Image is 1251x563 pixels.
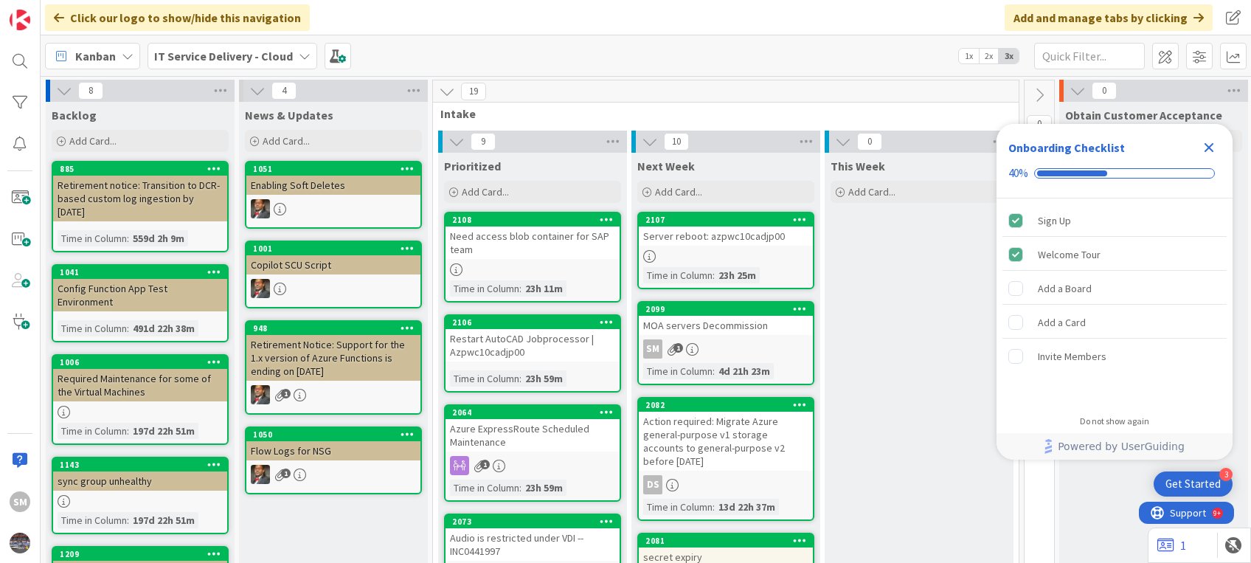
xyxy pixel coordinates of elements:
div: Welcome Tour is complete. [1002,238,1227,271]
div: Copilot SCU Script [246,255,420,274]
span: : [127,512,129,528]
div: 1001 [253,243,420,254]
div: 2081 [645,536,813,546]
div: 1006 [60,357,227,367]
span: : [127,230,129,246]
span: Add Card... [848,185,895,198]
div: 1006Required Maintenance for some of the Virtual Machines [53,356,227,401]
div: Time in Column [643,267,713,283]
div: Time in Column [450,480,519,496]
div: Onboarding Checklist [1008,139,1125,156]
div: Invite Members is incomplete. [1002,340,1227,373]
div: sync group unhealthy [53,472,227,491]
div: 559d 2h 9m [129,230,188,246]
img: DP [251,385,270,404]
div: Checklist Container [997,124,1233,460]
div: 2073 [452,517,620,527]
div: 23h 11m [521,280,566,297]
span: : [519,280,521,297]
div: 1051 [253,164,420,174]
div: Restart AutoCAD Jobprocessor | Azpwc10cadjp00 [446,329,620,362]
div: Action required: Migrate Azure general-purpose v1 storage accounts to general-purpose v2 before [... [639,412,813,471]
div: 13d 22h 37m [715,499,779,515]
span: 19 [461,83,486,100]
div: Time in Column [643,499,713,515]
div: 2107 [639,213,813,227]
div: 1209 [53,548,227,561]
span: Add Card... [263,134,310,148]
span: 9 [471,133,496,151]
div: Azure ExpressRoute Scheduled Maintenance [446,419,620,452]
div: 1001Copilot SCU Script [246,242,420,274]
div: 3 [1219,468,1233,481]
div: 1050Flow Logs for NSG [246,428,420,460]
span: Powered by UserGuiding [1058,438,1185,455]
div: Add and manage tabs by clicking [1005,4,1213,31]
div: 2099MOA servers Decommission [639,303,813,335]
div: DP [246,199,420,218]
div: 197d 22h 51m [129,512,198,528]
div: 491d 22h 38m [129,320,198,336]
div: 1143 [60,460,227,470]
div: Add a Card is incomplete. [1002,306,1227,339]
div: 2108Need access blob container for SAP team [446,213,620,259]
div: 1051Enabling Soft Deletes [246,162,420,195]
div: SM [10,491,30,512]
div: 197d 22h 51m [129,423,198,439]
div: 1041Config Function App Test Environment [53,266,227,311]
span: Next Week [637,159,695,173]
div: Sign Up is complete. [1002,204,1227,237]
div: 2106 [452,317,620,328]
div: Time in Column [58,320,127,336]
span: : [127,320,129,336]
div: 2106Restart AutoCAD Jobprocessor | Azpwc10cadjp00 [446,316,620,362]
span: 8 [78,82,103,100]
span: : [127,423,129,439]
span: 2x [979,49,999,63]
div: 2106 [446,316,620,329]
div: Need access blob container for SAP team [446,227,620,259]
img: Visit kanbanzone.com [10,10,30,30]
div: 885 [53,162,227,176]
div: 2107 [645,215,813,225]
div: Footer [997,433,1233,460]
div: 40% [1008,167,1028,180]
span: 1 [480,460,490,469]
span: 1x [959,49,979,63]
span: Obtain Customer Acceptance [1065,108,1222,122]
div: 1041 [60,267,227,277]
span: : [713,267,715,283]
div: Click our logo to show/hide this navigation [45,4,310,31]
div: MOA servers Decommission [639,316,813,335]
div: Retirement notice: Transition to DCR-based custom log ingestion by [DATE] [53,176,227,221]
span: 1 [281,389,291,398]
div: Add a Board [1038,280,1092,297]
div: 4d 21h 23m [715,363,774,379]
a: 1 [1157,536,1186,554]
div: 2082 [639,398,813,412]
div: 2073Audio is restricted under VDI --INC0441997 [446,515,620,561]
div: SM [639,339,813,359]
div: Enabling Soft Deletes [246,176,420,195]
div: Audio is restricted under VDI --INC0441997 [446,528,620,561]
span: 4 [271,82,297,100]
div: Time in Column [58,423,127,439]
div: 885 [60,164,227,174]
span: : [713,499,715,515]
span: Support [31,2,67,20]
div: 23h 59m [521,480,566,496]
div: 1050 [246,428,420,441]
div: Time in Column [450,280,519,297]
div: 2099 [645,304,813,314]
div: 2064 [446,406,620,419]
span: 3x [999,49,1019,63]
span: 0 [1092,82,1117,100]
div: Time in Column [450,370,519,387]
span: 10 [664,133,689,151]
span: Prioritized [444,159,501,173]
div: 2099 [639,303,813,316]
div: 1006 [53,356,227,369]
div: 1143sync group unhealthy [53,458,227,491]
div: Add a Card [1038,314,1086,331]
div: 2064 [452,407,620,418]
